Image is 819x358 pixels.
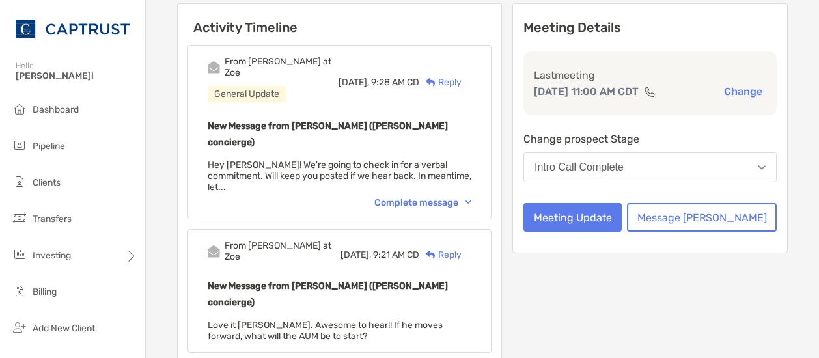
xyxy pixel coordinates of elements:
[208,120,448,148] b: New Message from [PERSON_NAME] ([PERSON_NAME] concierge)
[534,83,639,100] p: [DATE] 11:00 AM CDT
[534,67,766,83] p: Last meeting
[720,85,766,98] button: Change
[523,203,622,232] button: Meeting Update
[12,320,27,335] img: add_new_client icon
[12,137,27,153] img: pipeline icon
[627,203,777,232] button: Message [PERSON_NAME]
[33,323,95,334] span: Add New Client
[178,4,501,35] h6: Activity Timeline
[373,249,419,260] span: 9:21 AM CD
[644,87,656,97] img: communication type
[33,250,71,261] span: Investing
[339,77,369,88] span: [DATE],
[12,174,27,189] img: clients icon
[758,165,766,170] img: Open dropdown arrow
[340,249,371,260] span: [DATE],
[208,61,220,74] img: Event icon
[374,197,471,208] div: Complete message
[208,245,220,258] img: Event icon
[33,104,79,115] span: Dashboard
[225,56,339,78] div: From [PERSON_NAME] at Zoe
[208,320,443,342] span: Love it [PERSON_NAME]. Awesome to hear!! If he moves forward, what will the AUM be to start?
[523,152,777,182] button: Intro Call Complete
[33,286,57,297] span: Billing
[33,177,61,188] span: Clients
[12,247,27,262] img: investing icon
[426,251,436,259] img: Reply icon
[16,70,137,81] span: [PERSON_NAME]!
[33,213,72,225] span: Transfers
[523,131,777,147] p: Change prospect Stage
[419,248,462,262] div: Reply
[12,210,27,226] img: transfers icon
[225,240,340,262] div: From [PERSON_NAME] at Zoe
[534,161,624,173] div: Intro Call Complete
[426,78,436,87] img: Reply icon
[208,281,448,308] b: New Message from [PERSON_NAME] ([PERSON_NAME] concierge)
[523,20,777,36] p: Meeting Details
[208,86,286,102] div: General Update
[12,101,27,117] img: dashboard icon
[208,159,471,193] span: Hey [PERSON_NAME]! We're going to check in for a verbal commitment. Will keep you posted if we he...
[371,77,419,88] span: 9:28 AM CD
[12,283,27,299] img: billing icon
[16,5,130,52] img: CAPTRUST Logo
[465,200,471,204] img: Chevron icon
[33,141,65,152] span: Pipeline
[419,76,462,89] div: Reply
